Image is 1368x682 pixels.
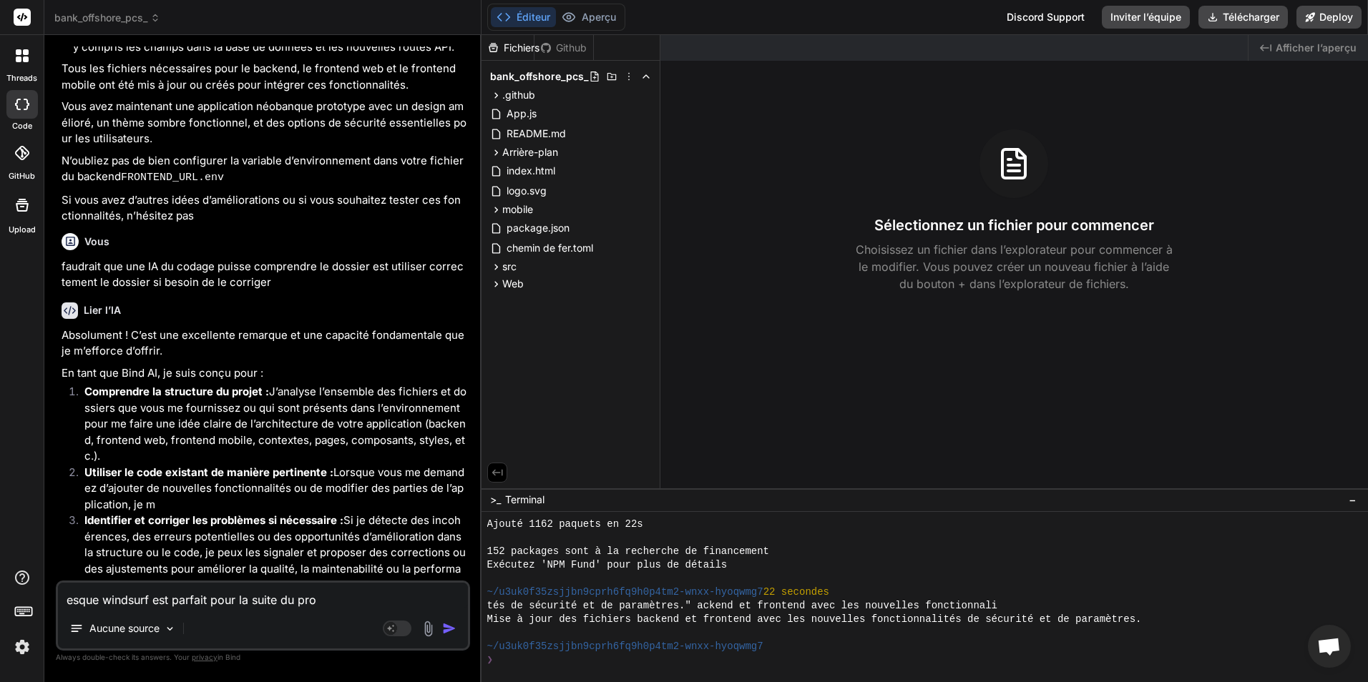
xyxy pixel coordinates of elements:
span: logo.svg [505,182,548,199]
font: Fichiers [504,41,539,55]
span: ~/u3uk0f35zsjjbn9cprh6fq9h0p4tm2-wnxx-hyoqwmg7 [487,640,763,653]
font: Si je détecte des incohérences, des erreurs potentielles ou des opportunités d’amélioration dans ... [84,513,466,591]
span: >_ [490,493,501,507]
span: − [1349,493,1357,507]
img: Choisissez des modèles [164,623,176,635]
p: Vous avez maintenant une application néobanque prototype avec un design amélioré, un thème sombre... [62,99,467,147]
img: attachement [420,621,436,637]
span: Afficher l’aperçu [1276,41,1357,55]
button: Deploy [1296,6,1362,29]
button: Inviter l’équipe [1102,6,1190,29]
div: Ouvrir le chat [1308,625,1351,668]
font: pour supporter toutes ces nouvelles fonctionnalités, y compris les champs dans la base de données... [73,24,461,54]
div: Discord Support [998,6,1093,29]
button: Éditeur [491,7,556,27]
p: Always double-check its answers. Your in Bind [56,651,470,664]
p: Tous les fichiers nécessaires pour le backend, le frontend web et le frontend mobile ont été mis ... [62,61,467,93]
span: 22 secondes [763,585,829,599]
p: Choisissez un fichier dans l’explorateur pour commencer à le modifier. Vous pouvez créer un nouve... [854,241,1174,292]
textarea: esque windsurf est parfait pour la suite du pr [58,583,468,608]
font: Aperçu [582,10,616,24]
font: Deploy [1319,10,1353,24]
span: index.html [505,162,557,179]
span: App.js [505,105,538,122]
code: .env [198,172,224,184]
font: N’oubliez pas de bien configurer la variable d’environnement dans votre fichier du backend [62,154,466,184]
p: Aucune source [89,621,160,636]
span: Arrière-plan [502,145,558,159]
button: Aperçu [556,7,622,27]
font: J’analyse l’ensemble des fichiers et dossiers que vous me fournissez ou qui sont présents dans l’... [84,385,466,463]
span: .github [502,88,535,102]
p: En tant que Bind AI, je suis conçu pour : [62,365,467,382]
span: 152 packages sont à la recherche de financement [487,545,770,558]
span: Exécutez 'NPM Fund' pour plus de détails [487,558,728,572]
span: Ajouté 1162 paquets en 22s [487,518,643,531]
span: README.md [505,125,567,142]
code: FRONTEND_URL [121,172,198,184]
span: tés de sécurité et de paramètres." ackend et frontend avec les nouvelles fonctionnali [487,599,997,613]
h3: Sélectionnez un fichier pour commencer [874,215,1154,235]
h6: Lier l’IA [84,303,121,317]
img: settings [10,635,34,659]
span: Web [502,277,524,291]
p: Absolument ! C’est une excellente remarque et une capacité fondamentale que je m’efforce d’offrir. [62,327,467,360]
li: Lorsque vous me demandez d’ajouter de nouvelles fonctionnalités ou de modifier des parties de l’a... [73,465,467,513]
span: mobile [502,202,533,217]
span: Terminal [505,493,544,507]
button: Télécharger [1198,6,1288,29]
h6: Vous [84,234,109,249]
span: package.json [505,219,571,237]
span: ~/u3uk0f35zsjjbn9cprh6fq9h0p4tm2-wnxx-hyoqwmg7 [487,585,763,599]
label: GitHub [9,170,35,182]
span: ❯ [487,653,494,667]
font: Éditeur [517,10,550,24]
label: code [12,120,32,132]
font: Télécharger [1223,10,1279,24]
button: − [1346,488,1359,511]
p: Si vous avez d’autres idées d’améliorations ou si vous souhaitez tester ces fonctionnalités, n’hé... [62,192,467,224]
img: icône [442,621,456,636]
label: Upload [9,224,36,236]
strong: Identifier et corriger les problèmes si nécessaire : [84,513,343,527]
span: bank_offshore_pcs_ [490,69,589,84]
label: threads [6,72,37,84]
strong: Comprendre la structure du projet : [84,385,269,398]
span: Mise à jour des fichiers backend et frontend avec les nouvelles fonctionnalités de sécurité et de... [487,613,1142,626]
span: src [502,260,517,274]
font: bank_offshore_pcs_ [54,11,147,25]
p: faudrait que une IA du codage puisse comprendre le dossier est utiliser correctement le dossier s... [62,259,467,291]
span: chemin de fer.toml [505,239,595,257]
font: Github [556,41,587,55]
strong: Utiliser le code existant de manière pertinente : [84,465,333,479]
span: privacy [192,653,218,661]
